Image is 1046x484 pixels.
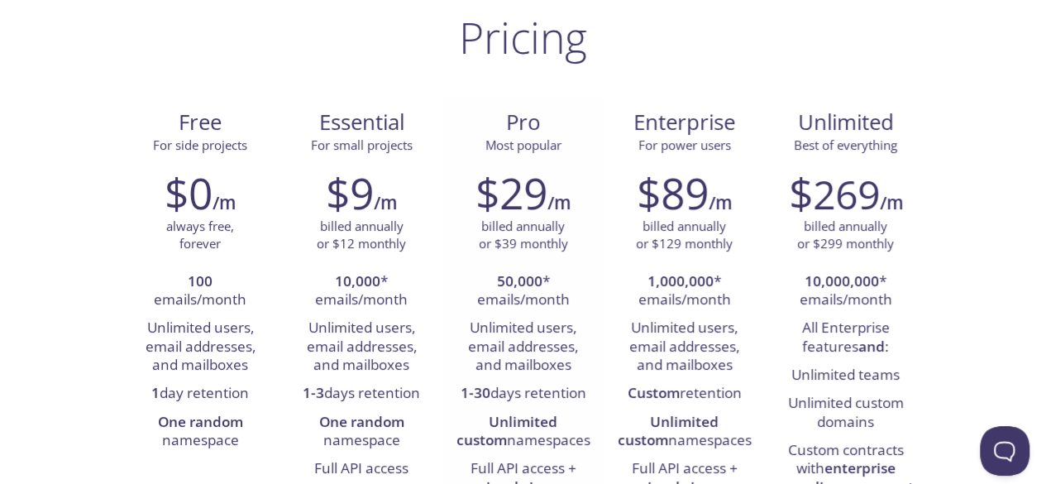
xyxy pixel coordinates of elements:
[294,380,430,408] li: days retention
[636,218,733,253] p: billed annually or $129 monthly
[459,12,587,62] h1: Pricing
[455,268,591,315] li: * emails/month
[616,268,752,315] li: * emails/month
[618,412,719,449] strong: Unlimited custom
[165,168,213,218] h2: $0
[335,271,380,290] strong: 10,000
[326,168,374,218] h2: $9
[132,268,269,315] li: emails/month
[158,412,243,431] strong: One random
[132,409,269,456] li: namespace
[616,380,752,408] li: retention
[133,108,268,137] span: Free
[166,218,234,253] p: always free, forever
[294,409,430,456] li: namespace
[294,268,430,315] li: * emails/month
[461,383,490,402] strong: 1-30
[805,271,879,290] strong: 10,000,000
[213,189,236,217] h6: /m
[153,137,247,153] span: For side projects
[456,412,558,449] strong: Unlimited custom
[628,383,680,402] strong: Custom
[797,218,894,253] p: billed annually or $299 monthly
[980,426,1029,476] iframe: Help Scout Beacon - Open
[319,412,404,431] strong: One random
[858,337,885,356] strong: and
[455,314,591,380] li: Unlimited users, email addresses, and mailboxes
[317,218,406,253] p: billed annually or $12 monthly
[616,314,752,380] li: Unlimited users, email addresses, and mailboxes
[547,189,571,217] h6: /m
[777,268,914,315] li: * emails/month
[497,271,542,290] strong: 50,000
[311,137,413,153] span: For small projects
[294,108,429,137] span: Essential
[294,455,430,483] li: Full API access
[132,314,269,380] li: Unlimited users, email addresses, and mailboxes
[303,383,324,402] strong: 1-3
[880,189,903,217] h6: /m
[813,167,880,221] span: 269
[777,390,914,437] li: Unlimited custom domains
[794,137,897,153] span: Best of everything
[479,218,568,253] p: billed annually or $39 monthly
[374,189,397,217] h6: /m
[637,168,709,218] h2: $89
[709,189,732,217] h6: /m
[777,314,914,362] li: All Enterprise features :
[455,409,591,456] li: namespaces
[294,314,430,380] li: Unlimited users, email addresses, and mailboxes
[151,383,160,402] strong: 1
[638,137,731,153] span: For power users
[485,137,561,153] span: Most popular
[455,380,591,408] li: days retention
[647,271,714,290] strong: 1,000,000
[617,108,752,137] span: Enterprise
[789,168,880,218] h2: $
[132,380,269,408] li: day retention
[456,108,590,137] span: Pro
[188,271,213,290] strong: 100
[777,362,914,390] li: Unlimited teams
[475,168,547,218] h2: $29
[616,409,752,456] li: namespaces
[798,108,894,137] span: Unlimited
